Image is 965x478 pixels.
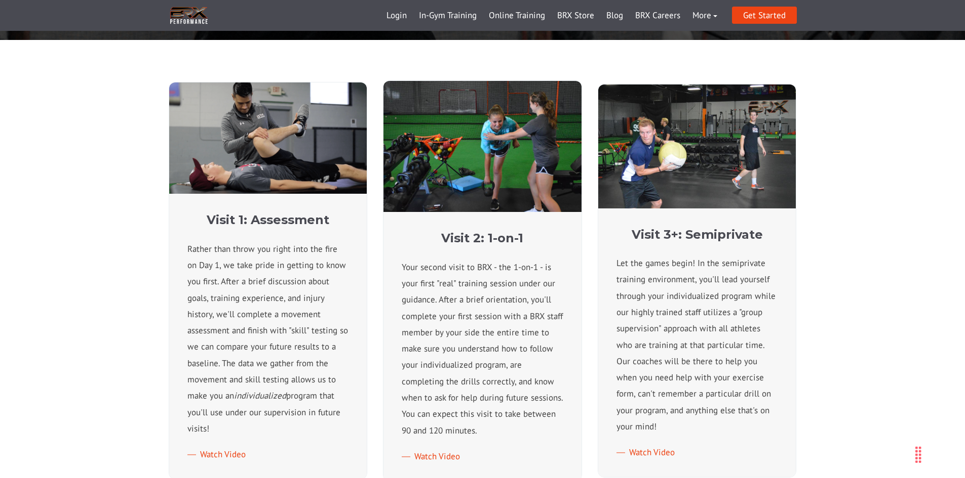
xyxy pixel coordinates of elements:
a: Watch Video [402,451,460,462]
img: Screen-Shot-2019-04-04-at-12.38.19-PM [169,82,367,194]
p: Your second visit to BRX - the 1-on-1 - is your first "real" training session under our guidance.... [402,259,563,439]
iframe: Chat Widget [821,369,965,478]
a: Login [380,4,413,28]
p: Let the games begin! In the semiprivate training environment, you'll lead yourself through your i... [616,255,778,434]
p: Rather than throw you right into the fire on Day 1, we take pride in getting to know you first. A... [187,241,349,437]
a: In-Gym Training [413,4,483,28]
strong: Visit 3+: Semiprivate [632,227,763,242]
strong: Visit 2: 1-on-1 [441,231,523,245]
i: individualized [234,390,286,401]
a: Get Started [732,7,797,24]
a: BRX Careers [629,4,686,28]
img: Johnson-copy [598,84,796,208]
a: More [686,4,723,28]
a: BRX Store [551,4,600,28]
a: Watch Video [187,449,246,460]
a: Watch Video [616,447,675,458]
img: Strowig [383,81,581,212]
a: Online Training [483,4,551,28]
img: BRX Transparent Logo-2 [169,5,209,26]
strong: Visit 1: Assessment [207,212,329,227]
a: Blog [600,4,629,28]
div: Navigation Menu [380,4,723,28]
div: Drag [910,440,927,470]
